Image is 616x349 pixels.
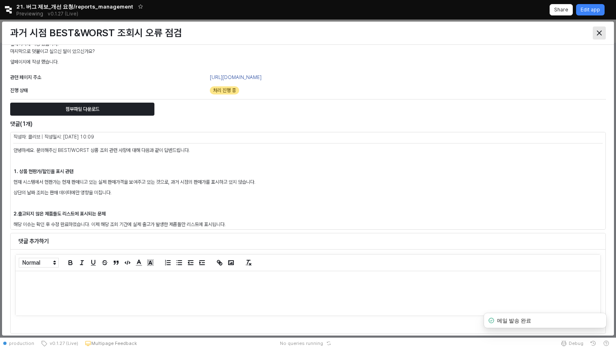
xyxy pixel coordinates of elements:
[13,178,603,186] p: 현재 시스템에서 현판가는 현재 판매되고 있는 실제 판매가격을 보여주고 있는 것으로, 과거 시점의 판매가를 표시하고 있지 않습니다.
[487,316,495,325] div: success
[136,2,145,11] button: Add app to favorites
[13,221,603,228] p: 해당 이슈는 확인 후 수정 완료하였습니다. 이제 해당 조회 기간에 실제 출고가 발생한 제품들만 리스트에 표시됩니다.
[81,338,140,349] button: Multipage Feedback
[10,75,41,80] span: 관련 페이지 주소
[37,338,81,349] button: v0.1.27 (Live)
[13,211,18,217] strong: 2.
[66,106,99,112] p: 첨부파일 다운로드
[16,8,83,20] div: Previewing v0.1.27 (Live)
[554,7,568,13] p: Share
[581,7,600,13] p: Edit app
[13,147,603,154] p: 안녕하세요. 문의해주신 BEST/WORST 상품 조회 관련 사항에 대해 다음과 같이 답변드립니다.
[497,316,531,325] h4: 메일 발송 완료
[10,120,405,127] h6: 댓글(1개)
[576,4,605,15] button: Edit app
[18,211,106,217] strong: 출고되지 않은 제품들도 리스트에 표시되는 문제
[325,341,333,346] button: Reset app state
[593,26,606,40] button: Close
[48,11,78,17] p: v0.1.27 (Live)
[557,338,587,349] button: Debug
[587,338,600,349] button: History
[280,340,323,347] span: No queries running
[10,88,28,93] span: 진행 상태
[600,338,613,349] button: Help
[91,340,137,347] p: Multipage Feedback
[43,8,83,20] button: Releases and History
[9,340,34,347] span: production
[47,340,78,347] span: v0.1.27 (Live)
[16,2,133,11] span: 21. 버그 제보_개선 요청/reports_management
[13,133,454,140] p: 작성자: 클리브 | 작성일시: [DATE] 10:09
[569,340,583,347] span: Debug
[474,315,616,349] div: Notifications (F8)
[10,103,154,116] button: 첨부파일 다운로드
[18,237,598,245] h6: 댓글 추가하기
[10,27,455,39] h3: 과거 시점 BEST&WORST 조회시 오류 점검
[10,59,59,65] span: 앞페이지에 작성 했습니다.
[13,169,73,174] strong: 1. 상품 현판가/할인율 표시 관련
[213,86,236,94] span: 처리 진행 중
[13,189,603,196] p: 상단의 날짜 조회는 판매 데이터에만 영향을 미칩니다.
[550,4,573,15] button: Share app
[210,75,262,80] a: [URL][DOMAIN_NAME]
[16,10,43,18] span: Previewing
